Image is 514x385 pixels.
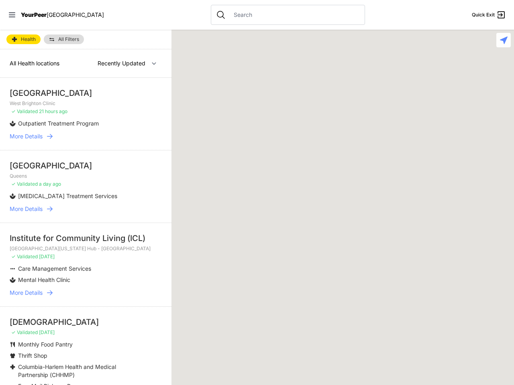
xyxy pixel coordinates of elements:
div: [DEMOGRAPHIC_DATA] [10,316,162,328]
a: YourPeer[GEOGRAPHIC_DATA] [21,12,104,17]
span: Quick Exit [472,12,495,18]
span: Health [21,37,36,42]
span: Care Management Services [18,265,91,272]
span: YourPeer [21,11,47,18]
a: More Details [10,132,162,140]
span: Thrift Shop [18,352,47,359]
span: [GEOGRAPHIC_DATA] [47,11,104,18]
a: More Details [10,205,162,213]
span: ✓ Validated [11,329,38,335]
div: [GEOGRAPHIC_DATA] [10,87,162,99]
a: More Details [10,289,162,297]
span: More Details [10,132,43,140]
a: Health [6,34,41,44]
span: ✓ Validated [11,108,38,114]
span: a day ago [39,181,61,187]
span: [MEDICAL_DATA] Treatment Services [18,192,117,199]
a: All Filters [44,34,84,44]
p: West Brighton Clinic [10,100,162,107]
span: Outpatient Treatment Program [18,120,99,127]
span: [DATE] [39,329,55,335]
input: Search [229,11,360,19]
span: [DATE] [39,253,55,259]
span: All Filters [58,37,79,42]
a: Quick Exit [472,10,506,20]
p: [GEOGRAPHIC_DATA][US_STATE] Hub - [GEOGRAPHIC_DATA] [10,245,162,252]
span: Monthly Food Pantry [18,341,73,348]
span: Mental Health Clinic [18,276,70,283]
p: Queens [10,173,162,179]
div: Institute for Community Living (ICL) [10,233,162,244]
div: [GEOGRAPHIC_DATA] [10,160,162,171]
span: ✓ Validated [11,253,38,259]
span: More Details [10,289,43,297]
span: Columbia-Harlem Health and Medical Partnership (CHHMP) [18,363,116,378]
span: More Details [10,205,43,213]
span: ✓ Validated [11,181,38,187]
span: 21 hours ago [39,108,67,114]
span: All Health locations [10,60,59,67]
